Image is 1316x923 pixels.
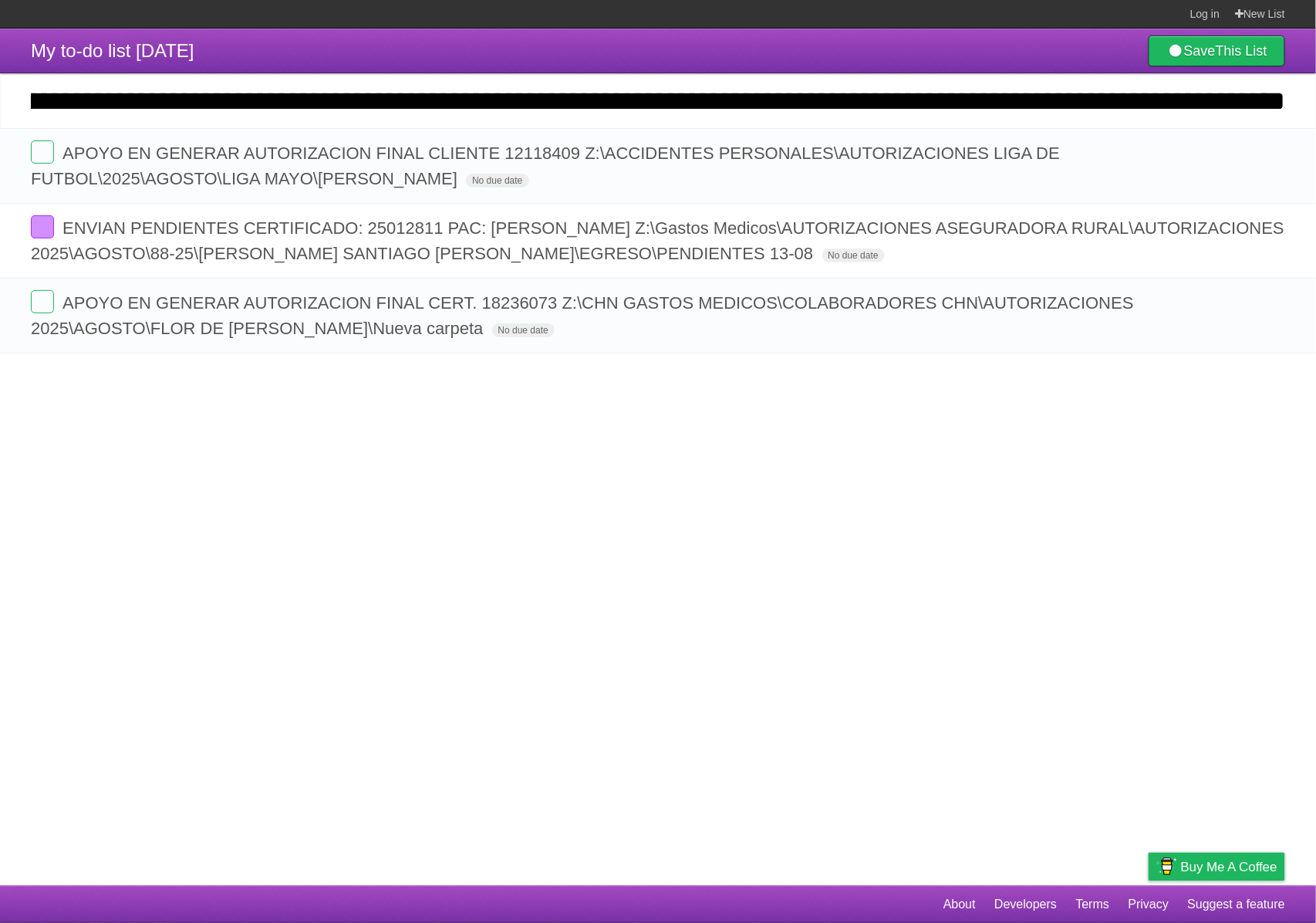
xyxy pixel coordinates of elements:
[31,290,54,313] label: Done
[492,323,555,337] span: No due date
[1181,854,1277,881] span: Buy me a coffee
[1129,890,1169,919] a: Privacy
[1149,853,1285,881] a: Buy me a coffee
[31,144,1060,188] span: APOYO EN GENERAR AUTORIZACION FINAL CLIENTE 12118409 Z:\ACCIDENTES PERSONALES\AUTORIZACIONES LIGA...
[943,890,976,919] a: About
[1216,43,1267,59] b: This List
[466,174,528,188] span: No due date
[31,140,54,164] label: Done
[1156,854,1177,880] img: Buy me a coffee
[822,248,885,262] span: No due date
[31,40,194,61] span: My to-do list [DATE]
[31,218,1284,263] span: ENVIAN PENDIENTES CERTIFICADO: 25012811 PAC: [PERSON_NAME] Z:\Gastos Medicos\AUTORIZACIONES ASEGU...
[31,215,54,238] label: Done
[994,890,1057,919] a: Developers
[1076,890,1110,919] a: Terms
[1188,890,1285,919] a: Suggest a feature
[31,293,1134,338] span: APOYO EN GENERAR AUTORIZACION FINAL CERT. 18236073 Z:\CHN GASTOS MEDICOS\COLABORADORES CHN\AUTORI...
[1149,35,1285,66] a: SaveThis List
